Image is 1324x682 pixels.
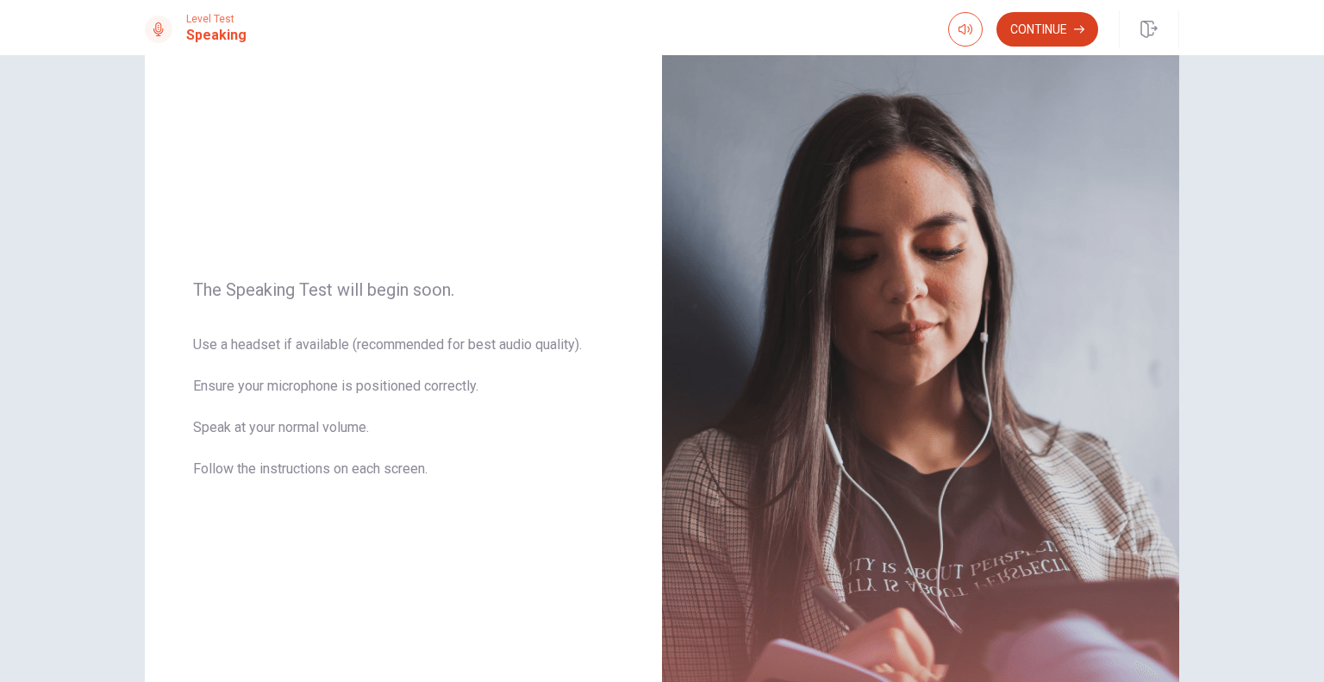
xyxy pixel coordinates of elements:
button: Continue [996,12,1098,47]
span: Use a headset if available (recommended for best audio quality). Ensure your microphone is positi... [193,335,614,500]
span: Level Test [186,13,247,25]
h1: Speaking [186,25,247,46]
span: The Speaking Test will begin soon. [193,279,614,300]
